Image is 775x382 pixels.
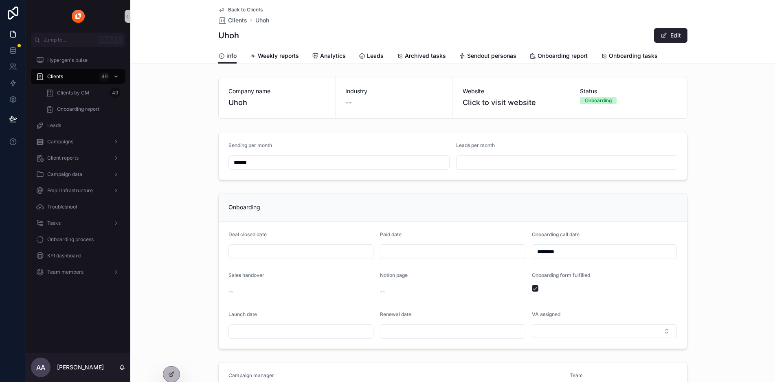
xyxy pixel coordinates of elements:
[31,53,125,68] a: Hypergen's pulse
[99,36,113,44] span: Ctrl
[467,52,516,60] span: Sendout personas
[218,16,247,24] a: Clients
[538,52,588,60] span: Onboarding report
[228,372,274,378] span: Campaign manager
[31,183,125,198] a: Email Infrastructure
[380,272,408,278] span: Notion page
[31,216,125,231] a: Tasks
[57,90,89,96] span: Clients by CM
[258,52,299,60] span: Weekly reports
[456,142,495,148] span: Leads per month
[463,87,560,95] span: Website
[44,37,95,43] span: Jump to...
[31,118,125,133] a: Leads
[532,311,560,317] span: VA assigned
[405,52,446,60] span: Archived tasks
[31,248,125,263] a: KPI dashboard
[532,272,590,278] span: Onboarding form fulfilled
[312,48,346,65] a: Analytics
[47,220,61,226] span: Tasks
[47,73,63,80] span: Clients
[320,52,346,60] span: Analytics
[367,52,384,60] span: Leads
[228,16,247,24] span: Clients
[397,48,446,65] a: Archived tasks
[47,204,77,210] span: Troubleshoot
[47,138,73,145] span: Campaigns
[47,57,88,64] span: Hypergen's pulse
[31,69,125,84] a: Clients49
[41,86,125,100] a: Clients by CM49
[359,48,384,65] a: Leads
[380,311,411,317] span: Renewal date
[601,48,658,65] a: Onboarding tasks
[228,97,326,108] span: Uhoh
[47,155,79,161] span: Client reports
[380,231,402,237] span: Paid date
[99,72,110,81] div: 49
[41,102,125,116] a: Onboarding report
[529,48,588,65] a: Onboarding report
[110,88,121,98] div: 49
[255,16,269,24] a: Uhoh
[345,87,443,95] span: Industry
[532,324,677,338] button: Select Button
[228,288,233,296] span: --
[570,372,583,378] span: Team
[250,48,299,65] a: Weekly reports
[31,200,125,214] a: Troubleshoot
[31,167,125,182] a: Campaign data
[31,134,125,149] a: Campaigns
[47,122,61,129] span: Leads
[36,362,45,372] span: AA
[226,52,237,60] span: info
[115,37,121,43] span: K
[228,311,257,317] span: Launch date
[218,48,237,64] a: info
[463,98,536,107] a: Click to visit website
[380,288,385,296] span: --
[609,52,658,60] span: Onboarding tasks
[47,252,81,259] span: KPI dashboard
[31,151,125,165] a: Client reports
[585,97,612,104] div: Onboarding
[31,33,125,47] button: Jump to...CtrlK
[47,171,82,178] span: Campaign data
[47,187,93,194] span: Email Infrastructure
[57,106,99,112] span: Onboarding report
[57,363,104,371] p: [PERSON_NAME]
[72,10,85,23] img: App logo
[31,265,125,279] a: Team members
[228,272,264,278] span: Sales handover
[228,231,267,237] span: Deal closed date
[459,48,516,65] a: Sendout personas
[31,232,125,247] a: Onboarding process
[228,7,263,13] span: Back to Clients
[654,28,687,43] button: Edit
[47,269,83,275] span: Team members
[228,87,326,95] span: Company name
[26,47,130,290] div: scrollable content
[580,87,677,95] span: Status
[218,30,239,41] h1: Uhoh
[47,236,94,243] span: Onboarding process
[345,97,352,108] span: --
[218,7,263,13] a: Back to Clients
[228,204,260,211] span: Onboarding
[228,142,272,148] span: Sending per month
[532,231,580,237] span: Onboarding call date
